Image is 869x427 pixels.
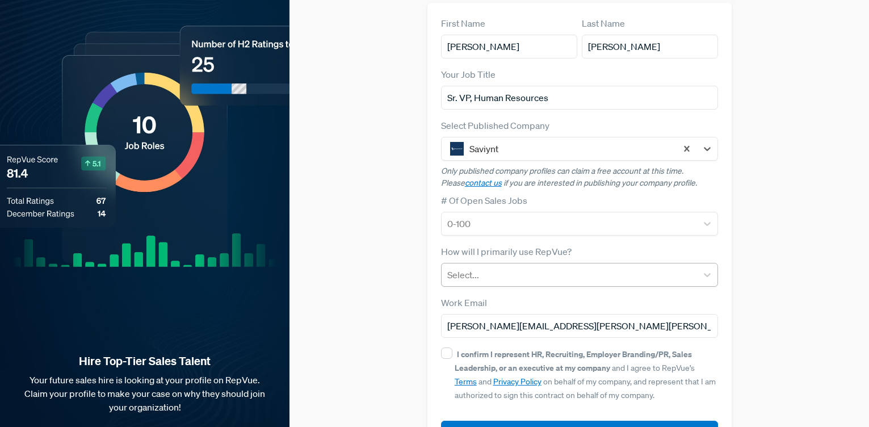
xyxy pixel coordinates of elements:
label: Last Name [582,16,625,30]
label: # Of Open Sales Jobs [441,194,527,207]
a: Terms [455,376,477,387]
strong: I confirm I represent HR, Recruiting, Employer Branding/PR, Sales Leadership, or an executive at ... [455,349,692,373]
label: Work Email [441,296,487,309]
input: Email [441,314,718,338]
label: First Name [441,16,485,30]
a: contact us [465,178,502,188]
strong: Hire Top-Tier Sales Talent [18,354,271,369]
input: First Name [441,35,577,58]
span: and I agree to RepVue’s and on behalf of my company, and represent that I am authorized to sign t... [455,349,716,400]
p: Your future sales hire is looking at your profile on RepVue. Claim your profile to make your case... [18,373,271,414]
label: Select Published Company [441,119,549,132]
img: Saviynt [450,142,464,156]
p: Only published company profiles can claim a free account at this time. Please if you are interest... [441,165,718,189]
input: Title [441,86,718,110]
a: Privacy Policy [493,376,541,387]
input: Last Name [582,35,718,58]
label: Your Job Title [441,68,496,81]
label: How will I primarily use RepVue? [441,245,572,258]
